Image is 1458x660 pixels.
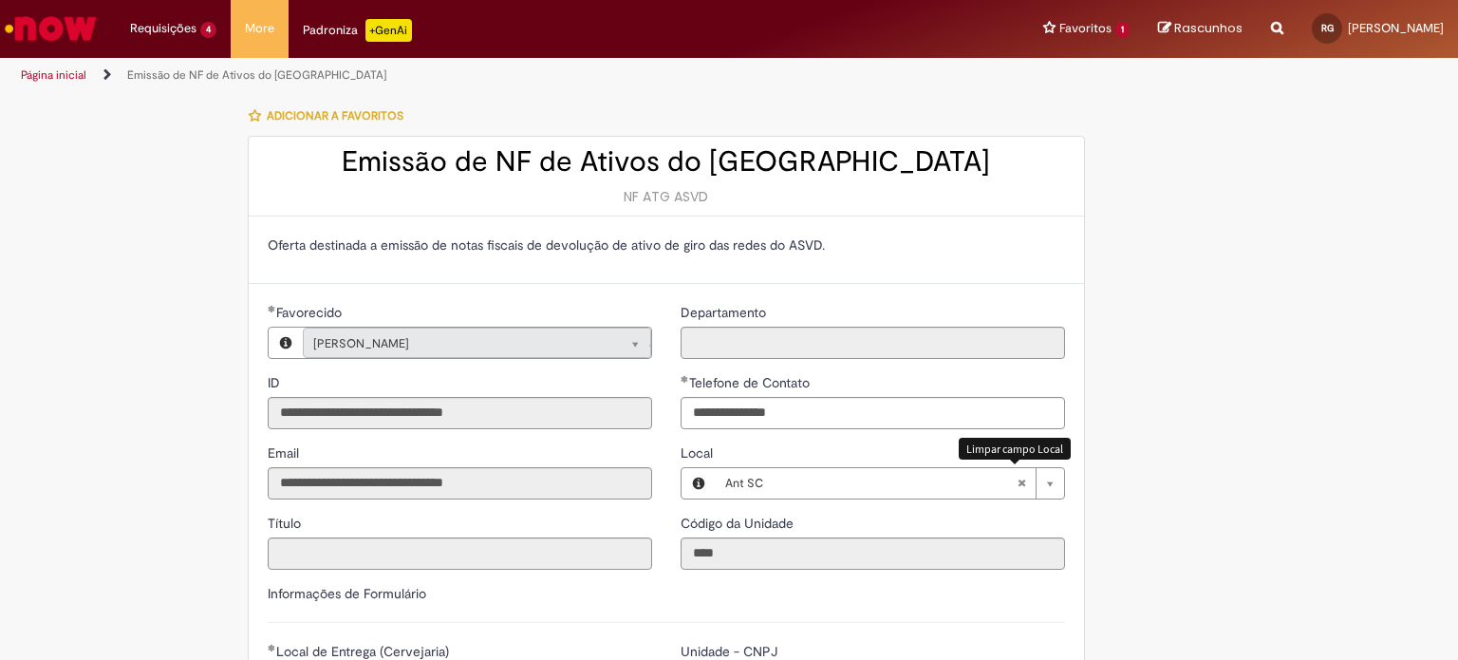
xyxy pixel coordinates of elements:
[1115,22,1130,38] span: 1
[267,108,403,123] span: Adicionar a Favoritos
[681,515,797,532] span: Somente leitura - Código da Unidade
[248,96,414,136] button: Adicionar a Favoritos
[130,19,196,38] span: Requisições
[276,643,453,660] span: Necessários - Local de Entrega (Cervejaria)
[303,328,651,358] a: [PERSON_NAME]Limpar campo Favorecido
[681,537,1065,570] input: Código da Unidade
[2,9,100,47] img: ServiceNow
[268,514,305,533] label: Somente leitura - Título
[682,468,716,499] button: Local, Visualizar este registro Ant SC
[268,644,276,651] span: Obrigatório Preenchido
[681,375,689,383] span: Obrigatório Preenchido
[268,236,1065,255] p: Oferta destinada a emissão de notas fiscais de devolução de ativo de giro das redes do ASVD.
[200,22,216,38] span: 4
[681,304,770,321] span: Somente leitura - Departamento
[681,327,1065,359] input: Departamento
[681,643,781,660] span: Somente leitura - Unidade - CNPJ
[268,146,1065,178] h2: Emissão de NF de Ativos do [GEOGRAPHIC_DATA]
[268,374,284,391] span: Somente leitura - ID
[268,585,426,602] label: Informações de Formulário
[245,19,274,38] span: More
[268,467,652,500] input: Email
[268,444,303,462] span: Somente leitura - Email
[681,303,770,322] label: Somente leitura - Departamento
[681,514,797,533] label: Somente leitura - Código da Unidade
[1007,468,1036,499] abbr: Limpar campo Local
[689,374,813,391] span: Telefone de Contato
[681,444,717,462] span: Local
[268,515,305,532] span: Somente leitura - Título
[276,304,346,321] span: Necessários - Favorecido
[681,397,1065,429] input: Telefone de Contato
[1348,20,1444,36] span: [PERSON_NAME]
[1321,22,1334,34] span: RG
[269,328,303,358] button: Favorecido, Visualizar este registro Richard Gilberto
[1174,19,1243,37] span: Rascunhos
[1158,20,1243,38] a: Rascunhos
[716,468,1064,499] a: Ant SCLimpar campo Local
[268,537,652,570] input: Título
[268,305,276,312] span: Obrigatório Preenchido
[268,443,303,462] label: Somente leitura - Email
[268,303,346,322] label: Somente leitura - Necessários - Favorecido
[313,329,603,359] span: [PERSON_NAME]
[21,67,86,83] a: Página inicial
[365,19,412,42] p: +GenAi
[268,397,652,429] input: ID
[14,58,958,93] ul: Trilhas de página
[959,438,1071,460] div: Limpar campo Local
[268,187,1065,206] div: NF ATG ASVD
[725,468,1017,499] span: Ant SC
[1059,19,1112,38] span: Favoritos
[268,373,284,392] label: Somente leitura - ID
[303,19,412,42] div: Padroniza
[127,67,386,83] a: Emissão de NF de Ativos do [GEOGRAPHIC_DATA]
